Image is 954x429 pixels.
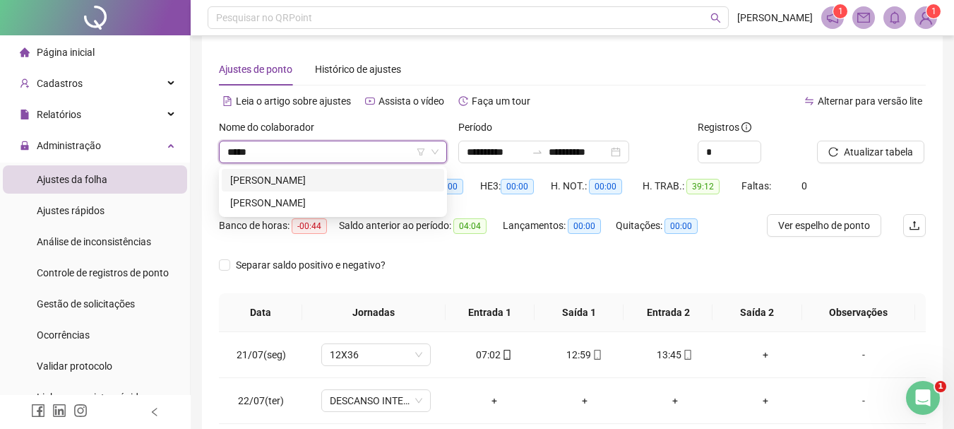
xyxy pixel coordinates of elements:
div: + [641,393,709,409]
span: user-add [20,78,30,88]
span: 21/07(seg) [237,349,286,360]
div: VIVIAN RODRIGUES TOSI [222,192,444,214]
span: file [20,110,30,119]
span: Separar saldo positivo e negativo? [230,257,391,273]
span: youtube [365,96,375,106]
span: bell [888,11,901,24]
div: H. NOT.: [551,178,643,194]
span: Gestão de solicitações [37,298,135,310]
span: 00:00 [664,218,698,234]
span: search [710,13,721,23]
span: 00:00 [589,179,622,194]
sup: 1 [833,4,847,18]
span: 39:12 [686,179,720,194]
span: mobile [681,350,693,360]
div: [PERSON_NAME] [230,172,436,188]
span: Ajustes de ponto [219,64,292,75]
span: swap-right [532,146,543,158]
div: + [732,393,799,409]
span: 04:04 [453,218,487,234]
div: - [822,347,905,363]
span: left [150,407,160,417]
iframe: Intercom live chat [906,381,940,415]
div: + [460,393,528,409]
span: 1 [838,6,843,16]
span: notification [826,11,839,24]
img: 86455 [915,7,936,28]
span: to [532,146,543,158]
th: Saída 1 [535,293,624,332]
span: 22/07(ter) [238,395,284,406]
span: mobile [591,350,602,360]
span: Atualizar tabela [844,144,913,160]
div: VIVIANE GRANDIZOLI FERREIRA MARZOLA [222,169,444,192]
span: home [20,47,30,57]
span: Ocorrências [37,329,90,341]
sup: Atualize o seu contato no menu Meus Dados [926,4,941,18]
span: info-circle [741,122,751,132]
span: linkedin [52,404,66,418]
th: Saída 2 [712,293,801,332]
th: Observações [802,293,915,332]
span: down [431,148,439,156]
th: Jornadas [302,293,446,332]
div: 12:59 [551,347,619,363]
span: filter [417,148,425,156]
span: Ver espelho de ponto [778,218,870,233]
div: 13:45 [641,347,709,363]
span: facebook [31,404,45,418]
th: Entrada 1 [446,293,535,332]
label: Período [458,119,501,135]
div: HE 3: [480,178,551,194]
div: Saldo anterior ao período: [339,218,503,234]
th: Entrada 2 [624,293,712,332]
th: Data [219,293,302,332]
div: 07:02 [460,347,528,363]
span: 12X36 [330,344,422,365]
span: mobile [501,350,512,360]
span: Ajustes da folha [37,174,107,185]
span: [PERSON_NAME] [737,10,813,25]
span: Controle de registros de ponto [37,267,169,278]
div: Lançamentos: [503,218,616,234]
span: upload [909,220,920,231]
div: - [822,393,905,409]
div: + [551,393,619,409]
span: Ajustes rápidos [37,205,105,216]
span: Análise de inconsistências [37,236,151,247]
span: DESCANSO INTER-JORNADA [330,390,422,411]
span: Assista o vídeo [378,95,444,107]
span: 00:00 [568,218,601,234]
span: Link para registro rápido [37,392,144,403]
span: reload [828,147,838,157]
div: H. TRAB.: [643,178,741,194]
span: -00:44 [292,218,327,234]
span: Registros [698,119,751,135]
span: mail [857,11,870,24]
span: 00:00 [501,179,534,194]
span: 1 [935,381,946,392]
span: 0 [801,180,807,192]
button: Ver espelho de ponto [767,214,881,237]
span: Observações [813,305,904,320]
span: Faltas: [741,180,773,192]
span: instagram [73,404,88,418]
span: Validar protocolo [37,360,112,372]
span: Leia o artigo sobre ajustes [236,95,351,107]
span: Relatórios [37,109,81,120]
div: Banco de horas: [219,218,339,234]
span: Faça um tour [472,95,530,107]
span: history [458,96,468,106]
button: Atualizar tabela [817,141,924,163]
span: Histórico de ajustes [315,64,401,75]
span: Cadastros [37,78,83,89]
span: Alternar para versão lite [818,95,922,107]
div: Quitações: [616,218,715,234]
span: file-text [222,96,232,106]
label: Nome do colaborador [219,119,323,135]
span: Administração [37,140,101,151]
span: Página inicial [37,47,95,58]
span: lock [20,141,30,151]
div: + [732,347,799,363]
div: [PERSON_NAME] [230,195,436,211]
